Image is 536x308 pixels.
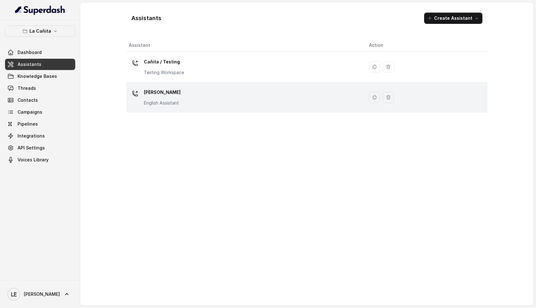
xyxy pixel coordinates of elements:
span: Threads [18,85,36,91]
a: Assistants [5,59,75,70]
a: API Settings [5,142,75,154]
p: La Cañita [29,27,51,35]
span: Knowledge Bases [18,73,57,79]
img: light.svg [15,5,66,15]
button: La Cañita [5,25,75,37]
th: Action [364,39,487,52]
a: Voices Library [5,154,75,165]
a: Integrations [5,130,75,142]
span: Pipelines [18,121,38,127]
a: Contacts [5,95,75,106]
p: English Assistant [144,100,181,106]
a: Dashboard [5,47,75,58]
th: Assistant [126,39,364,52]
span: Assistants [18,61,41,68]
span: Integrations [18,133,45,139]
span: Contacts [18,97,38,103]
p: Cañita / Testing [144,57,184,67]
p: Testing Workspace [144,69,184,76]
a: Pipelines [5,118,75,130]
h1: Assistants [131,13,161,23]
text: LE [11,291,17,298]
span: Dashboard [18,49,42,56]
a: [PERSON_NAME] [5,285,75,303]
p: [PERSON_NAME] [144,87,181,97]
a: Knowledge Bases [5,71,75,82]
span: Campaigns [18,109,42,115]
span: API Settings [18,145,45,151]
span: [PERSON_NAME] [24,291,60,297]
a: Campaigns [5,106,75,118]
button: Create Assistant [424,13,482,24]
a: Threads [5,83,75,94]
span: Voices Library [18,157,49,163]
